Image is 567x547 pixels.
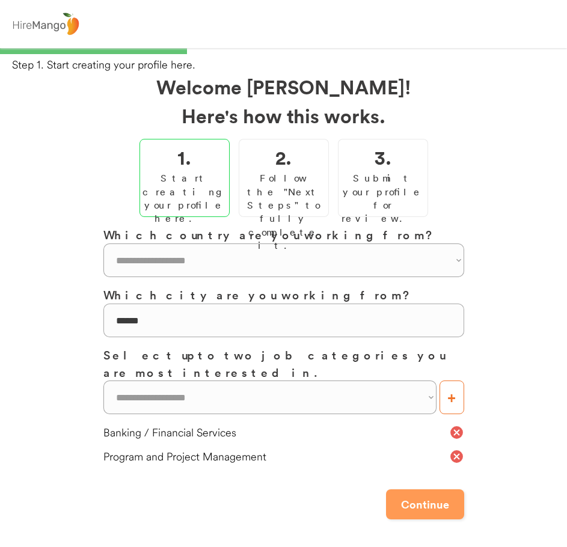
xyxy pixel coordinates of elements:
[386,489,464,519] button: Continue
[449,449,464,464] button: cancel
[275,142,292,171] h2: 2.
[103,346,464,380] h3: Select up to two job categories you are most interested in.
[2,48,565,54] div: 33%
[177,142,191,171] h2: 1.
[103,449,449,464] div: Program and Project Management
[342,171,424,225] div: Submit your profile for review.
[375,142,391,171] h2: 3.
[449,425,464,440] button: cancel
[143,171,227,225] div: Start creating your profile here.
[9,10,82,38] img: logo%20-%20hiremango%20gray.png
[103,286,464,304] h3: Which city are you working from?
[242,171,325,252] div: Follow the "Next Steps" to fully complete it.
[103,425,449,440] div: Banking / Financial Services
[103,72,464,130] h2: Welcome [PERSON_NAME]! Here's how this works.
[103,226,464,243] h3: Which country are you working from?
[12,57,567,72] div: Step 1. Start creating your profile here.
[440,380,464,414] button: +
